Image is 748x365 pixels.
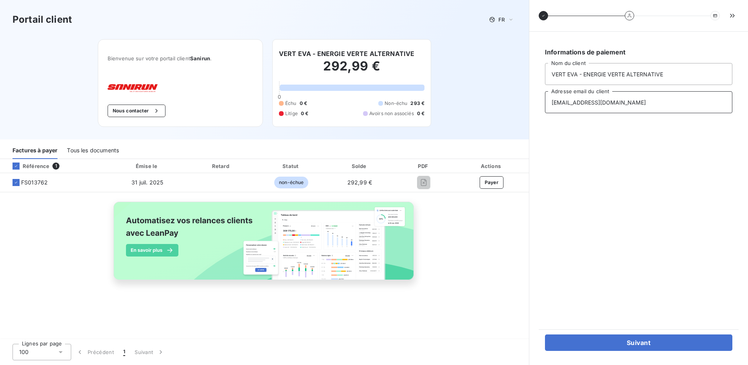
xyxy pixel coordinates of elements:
h3: Portail client [13,13,72,27]
span: 100 [19,348,29,356]
span: Non-échu [385,100,407,107]
img: banner [106,197,423,293]
span: 0 € [417,110,424,117]
h6: VERT EVA - ENERGIE VERTE ALTERNATIVE [279,49,414,58]
span: 1 [52,163,59,170]
span: 292,99 € [347,179,372,186]
div: Solde [327,162,392,170]
input: placeholder [545,63,732,85]
button: Précédent [71,344,119,360]
span: non-échue [274,177,308,188]
h6: Informations de paiement [545,47,732,57]
div: Actions [456,162,527,170]
span: 1 [123,348,125,356]
input: placeholder [545,91,732,113]
button: Suivant [130,344,169,360]
div: Tous les documents [67,143,119,159]
h2: 292,99 € [279,58,424,82]
span: Bienvenue sur votre portail client . [108,55,253,61]
div: Référence [6,163,49,170]
div: PDF [395,162,453,170]
span: 293 € [410,100,424,107]
button: Payer [480,176,504,189]
div: Statut [258,162,324,170]
div: Factures à payer [13,143,58,159]
div: Émise le [110,162,184,170]
span: Sanirun [190,55,210,61]
span: Litige [285,110,298,117]
div: Retard [187,162,255,170]
span: 0 [278,94,281,100]
img: Company logo [108,84,158,92]
span: Échu [285,100,297,107]
span: FS013762 [21,179,48,186]
button: 1 [119,344,130,360]
button: Suivant [545,334,732,351]
span: 0 € [300,100,307,107]
span: Avoirs non associés [369,110,414,117]
span: 0 € [301,110,308,117]
span: FR [498,16,505,23]
button: Nous contacter [108,105,165,117]
span: 31 juil. 2025 [131,179,163,186]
